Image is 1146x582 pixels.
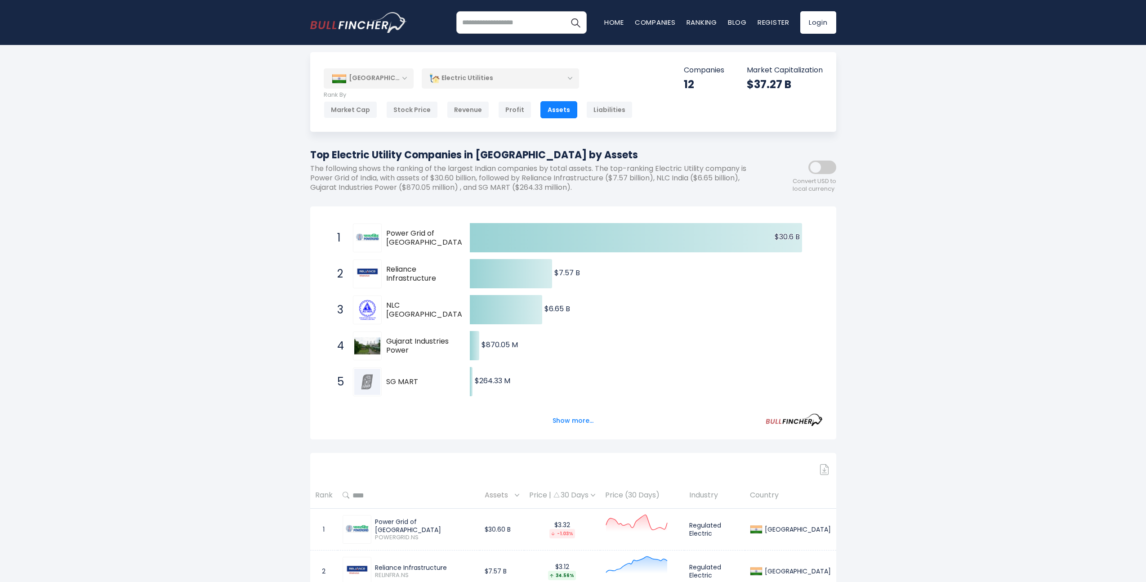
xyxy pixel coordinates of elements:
[480,509,524,551] td: $30.60 B
[635,18,676,27] a: Companies
[447,101,489,118] div: Revenue
[310,482,338,509] th: Rank
[800,11,836,34] a: Login
[324,91,633,99] p: Rank By
[728,18,747,27] a: Blog
[529,491,595,500] div: Price | 30 Days
[310,148,755,162] h1: Top Electric Utility Companies in [GEOGRAPHIC_DATA] by Assets
[357,299,378,321] img: NLC India
[375,572,475,579] span: RELINFRA.NS
[540,101,577,118] div: Assets
[333,230,342,246] span: 1
[544,304,570,314] text: $6.65 B
[747,77,823,91] div: $37.27 B
[354,225,380,251] img: Power Grid of India
[375,518,475,534] div: Power Grid of [GEOGRAPHIC_DATA]
[547,413,599,428] button: Show more...
[600,482,684,509] th: Price (30 Days)
[758,18,789,27] a: Register
[386,337,454,356] span: Gujarat Industries Power
[548,571,576,580] div: 34.56%
[354,261,380,287] img: Reliance Infrastructure
[684,482,745,509] th: Industry
[498,101,531,118] div: Profit
[482,340,518,350] text: $870.05 M
[586,101,633,118] div: Liabilities
[310,509,338,551] td: 1
[564,11,587,34] button: Search
[354,369,380,395] img: SG MART
[375,564,475,572] div: Reliance Infrastructure
[549,529,575,538] div: -1.03%
[684,66,724,75] p: Companies
[324,68,414,88] div: [GEOGRAPHIC_DATA]
[604,18,624,27] a: Home
[333,302,342,318] span: 3
[793,178,836,193] span: Convert USD to local currency
[386,101,438,118] div: Stock Price
[475,376,510,386] text: $264.33 M
[747,66,823,75] p: Market Capitalization
[310,164,755,192] p: The following shows the ranking of the largest Indian companies by total assets. The top-ranking ...
[485,488,513,502] span: Assets
[529,521,595,538] div: $3.32
[375,534,475,542] span: POWERGRID.NS
[333,338,342,354] span: 4
[310,12,407,33] img: bullfincher logo
[386,377,454,387] span: SG MART
[333,374,342,389] span: 5
[310,12,407,33] a: Go to homepage
[386,265,454,284] span: Reliance Infrastructure
[386,301,465,320] span: NLC [GEOGRAPHIC_DATA]
[386,229,465,248] span: Power Grid of [GEOGRAPHIC_DATA]
[554,268,580,278] text: $7.57 B
[529,563,595,580] div: $3.12
[775,232,800,242] text: $30.6 B
[684,77,724,91] div: 12
[324,101,377,118] div: Market Cap
[684,509,745,551] td: Regulated Electric
[333,266,342,282] span: 2
[422,68,579,89] div: Electric Utilities
[354,337,380,354] img: Gujarat Industries Power
[687,18,717,27] a: Ranking
[763,567,831,575] div: [GEOGRAPHIC_DATA]
[763,525,831,533] div: [GEOGRAPHIC_DATA]
[344,516,370,542] img: POWERGRID.NS.png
